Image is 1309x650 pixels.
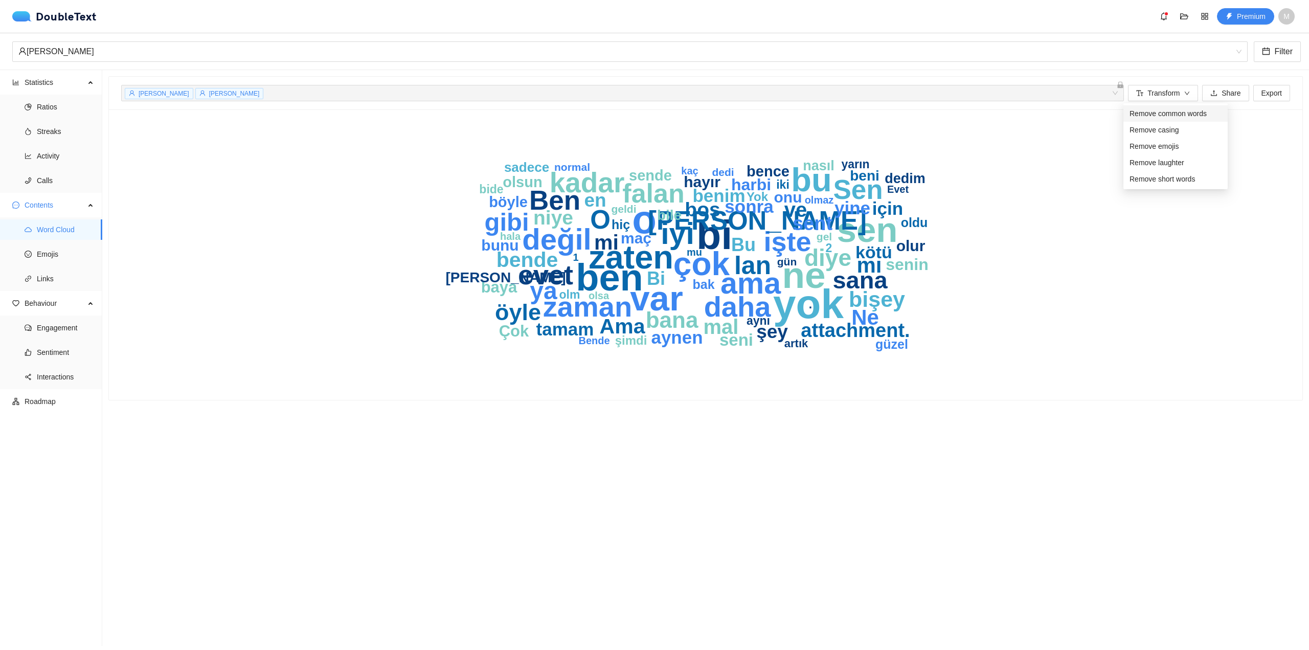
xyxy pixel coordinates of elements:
text: sadece [504,160,549,175]
button: uploadShare [1202,85,1249,101]
text: hala [500,231,521,242]
div: DoubleText [12,11,97,21]
text: öyle [495,299,541,325]
text: bu [791,161,831,198]
text: diye [804,244,851,271]
span: bell [1156,12,1171,20]
span: Remove emojis [1130,141,1179,152]
span: [PERSON_NAME] [209,90,260,97]
text: boş [685,198,720,220]
text: hayır [684,173,720,190]
text: attachment. [801,320,910,341]
span: bar-chart [12,79,19,86]
text: aynı [747,314,770,327]
span: lock [1117,81,1124,88]
text: sana [832,266,888,294]
span: upload [1210,89,1217,98]
text: Evet [887,184,909,195]
text: ne [782,254,825,296]
text: oldu [901,215,928,230]
text: bende [496,248,558,272]
text: en [584,190,606,211]
span: pie-chart [25,103,32,110]
text: sende [629,167,672,184]
text: gel [817,231,832,242]
text: senin [886,255,929,274]
span: Behaviour [25,293,85,313]
span: Remove laughter [1130,157,1184,168]
text: böyle [489,194,528,210]
text: işte [763,226,811,257]
span: Engagement [37,318,94,338]
text: değil [522,222,591,256]
text: hiç [612,217,630,232]
span: [PERSON_NAME] [139,90,189,97]
span: message [12,201,19,209]
text: bile [657,207,682,223]
span: Remove casing [1130,124,1179,136]
text: 1 [573,252,578,263]
text: olsun [503,174,542,190]
text: baya [481,278,517,296]
span: heart [12,300,19,307]
text: Yok [747,190,769,204]
span: Contents [25,195,85,215]
text: bence [747,163,789,180]
text: ama [720,266,781,300]
text: falan [622,178,684,208]
text: bana [646,307,698,332]
button: Export [1253,85,1290,101]
span: line-chart [25,152,32,160]
text: dedim [885,171,926,186]
span: Links [37,268,94,289]
text: nasıl [803,158,834,173]
text: Çok [499,322,529,340]
text: niye [533,207,573,229]
text: artık [784,337,808,350]
span: Calls [37,170,94,191]
text: 2 [826,241,832,255]
text: Bu [731,234,756,255]
span: Emojis [37,244,94,264]
span: Activity [37,146,94,166]
text: aynen [651,327,703,347]
text: ya [530,277,557,304]
button: appstore [1197,8,1213,25]
text: şimdi [615,333,647,347]
text: için [872,198,903,218]
text: zaman [543,290,632,323]
text: O [590,205,611,234]
text: yarın [842,158,870,171]
text: bak [692,277,714,292]
text: Ben [529,185,580,215]
text: dedi [712,166,734,178]
span: folder-open [1177,12,1192,20]
text: olur [896,237,926,254]
span: Transform [1147,87,1180,99]
span: Remove common words [1130,108,1207,119]
text: şey [756,321,788,342]
text: normal [554,161,590,173]
text: çok [673,245,730,282]
text: Ne [851,305,879,329]
span: Remove short words [1130,173,1195,185]
span: like [25,349,32,356]
text: mal [704,316,739,338]
text: seni [719,330,753,349]
text: güzel [875,337,908,351]
span: Export [1261,87,1282,99]
text: mu [687,246,702,258]
text: Bi [647,268,665,289]
span: Premium [1237,11,1266,22]
span: Filter [1274,45,1293,58]
text: iki [776,178,789,191]
text: . [809,298,812,311]
span: calendar [1262,47,1270,57]
text: maç [621,230,651,246]
span: M [1283,8,1290,25]
text: mi [594,231,619,254]
text: Sen [833,174,883,205]
span: fire [25,128,32,135]
text: onu [774,189,802,206]
button: font-sizeTransformdown [1128,85,1198,101]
